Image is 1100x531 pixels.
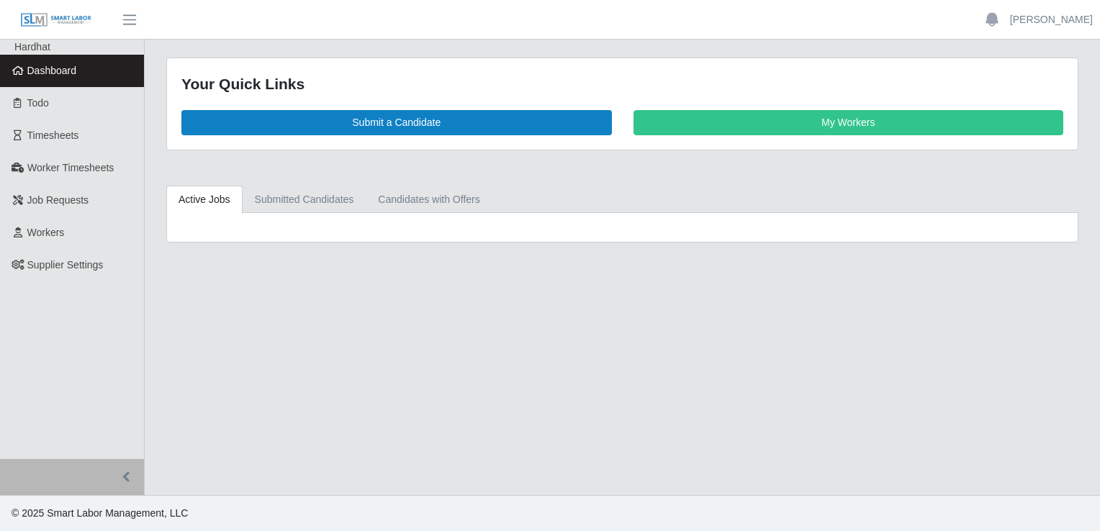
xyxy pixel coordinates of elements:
span: © 2025 Smart Labor Management, LLC [12,507,188,519]
a: My Workers [634,110,1064,135]
img: SLM Logo [20,12,92,28]
a: Active Jobs [166,186,243,214]
span: Dashboard [27,65,77,76]
span: Timesheets [27,130,79,141]
a: Submitted Candidates [243,186,366,214]
span: Hardhat [14,41,50,53]
span: Job Requests [27,194,89,206]
a: Submit a Candidate [181,110,612,135]
span: Todo [27,97,49,109]
a: [PERSON_NAME] [1010,12,1093,27]
span: Supplier Settings [27,259,104,271]
span: Worker Timesheets [27,162,114,173]
span: Workers [27,227,65,238]
a: Candidates with Offers [366,186,492,214]
div: Your Quick Links [181,73,1063,96]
